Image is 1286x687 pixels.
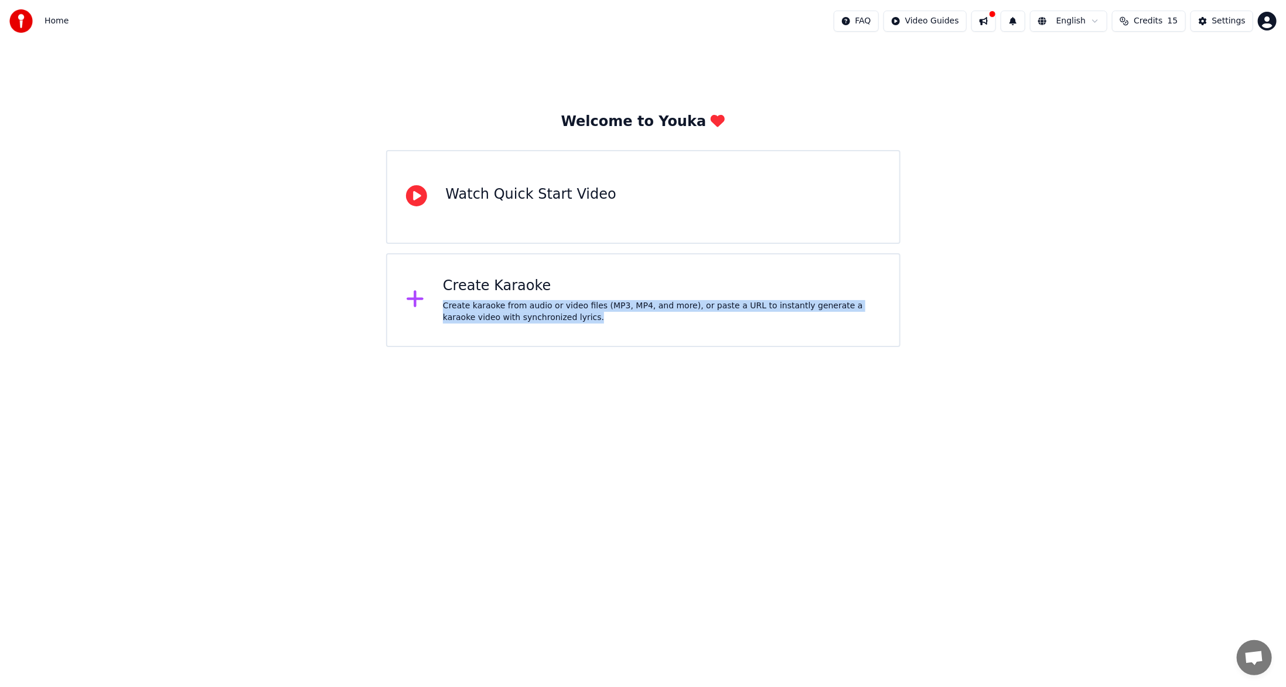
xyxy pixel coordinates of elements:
span: Credits [1134,15,1162,27]
button: Video Guides [884,11,967,32]
div: Create Karaoke [443,277,881,295]
span: Home [45,15,69,27]
button: FAQ [834,11,879,32]
img: youka [9,9,33,33]
div: Watch Quick Start Video [446,185,616,204]
span: 15 [1168,15,1178,27]
div: Welcome to Youka [561,113,725,131]
div: Create karaoke from audio or video files (MP3, MP4, and more), or paste a URL to instantly genera... [443,300,881,324]
div: Open chat [1237,640,1272,675]
div: Settings [1212,15,1246,27]
button: Credits15 [1112,11,1185,32]
nav: breadcrumb [45,15,69,27]
button: Settings [1191,11,1253,32]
